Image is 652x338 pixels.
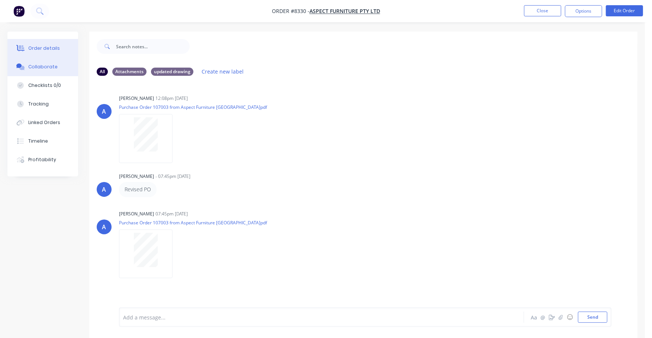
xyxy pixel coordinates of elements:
[155,173,190,180] div: - 07:45pm [DATE]
[112,68,147,76] div: Attachments
[565,5,602,17] button: Options
[28,119,60,126] div: Linked Orders
[7,113,78,132] button: Linked Orders
[7,132,78,150] button: Timeline
[7,58,78,76] button: Collaborate
[7,76,78,95] button: Checklists 0/0
[119,211,154,217] div: [PERSON_NAME]
[28,64,58,70] div: Collaborate
[116,39,190,54] input: Search notes...
[119,95,154,102] div: [PERSON_NAME]
[7,95,78,113] button: Tracking
[606,5,643,16] button: Edit Order
[7,39,78,58] button: Order details
[97,68,108,76] div: All
[524,5,561,16] button: Close
[565,313,574,322] button: ☺
[28,138,48,144] div: Timeline
[7,150,78,169] button: Profitability
[119,104,267,110] p: Purchase Order 107003 from Aspect Furniture [GEOGRAPHIC_DATA]pdf
[198,66,248,77] button: Create new label
[155,211,188,217] div: 07:45pm [DATE]
[28,82,61,89] div: Checklists 0/0
[272,8,309,15] span: Order #8330 -
[28,45,60,52] div: Order details
[102,222,106,231] div: A
[102,107,106,116] div: A
[539,313,547,322] button: @
[28,156,56,163] div: Profitability
[28,101,49,107] div: Tracking
[102,185,106,194] div: A
[125,186,151,193] p: Revised PO
[151,68,193,76] div: updated drawing
[119,220,267,226] p: Purchase Order 107003 from Aspect Furniture [GEOGRAPHIC_DATA]pdf
[530,313,539,322] button: Aa
[119,173,154,180] div: [PERSON_NAME]
[13,6,25,17] img: Factory
[309,8,380,15] a: Aspect Furniture Pty Ltd
[578,312,607,323] button: Send
[155,95,188,102] div: 12:08pm [DATE]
